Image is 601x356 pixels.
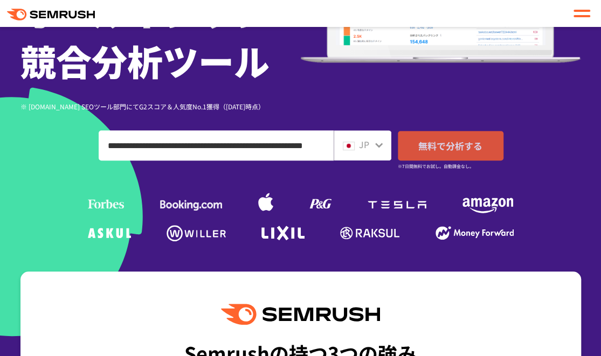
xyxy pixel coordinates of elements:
a: 無料で分析する [398,131,503,160]
span: JP [359,138,369,151]
img: Semrush [221,304,379,325]
small: ※7日間無料でお試し。自動課金なし。 [398,161,474,171]
div: ※ [DOMAIN_NAME] SEOツール部門にてG2スコア＆人気度No.1獲得（[DATE]時点） [20,101,301,111]
input: ドメイン、キーワードまたはURLを入力してください [99,131,334,160]
span: 無料で分析する [418,139,482,152]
